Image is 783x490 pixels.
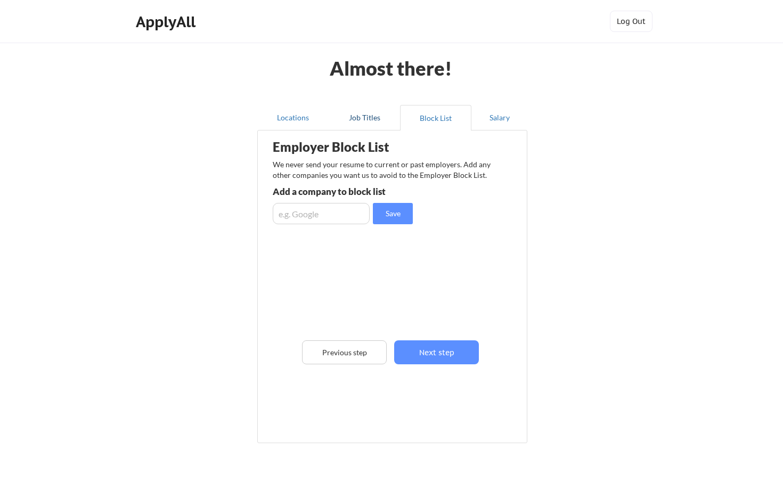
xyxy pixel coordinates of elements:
[302,340,387,364] button: Previous step
[329,105,400,130] button: Job Titles
[136,13,199,31] div: ApplyAll
[273,203,370,224] input: e.g. Google
[273,159,497,180] div: We never send your resume to current or past employers. Add any other companies you want us to av...
[317,59,466,78] div: Almost there!
[400,105,471,130] button: Block List
[373,203,413,224] button: Save
[610,11,652,32] button: Log Out
[273,187,429,196] div: Add a company to block list
[471,105,527,130] button: Salary
[273,141,440,153] div: Employer Block List
[257,105,329,130] button: Locations
[394,340,479,364] button: Next step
